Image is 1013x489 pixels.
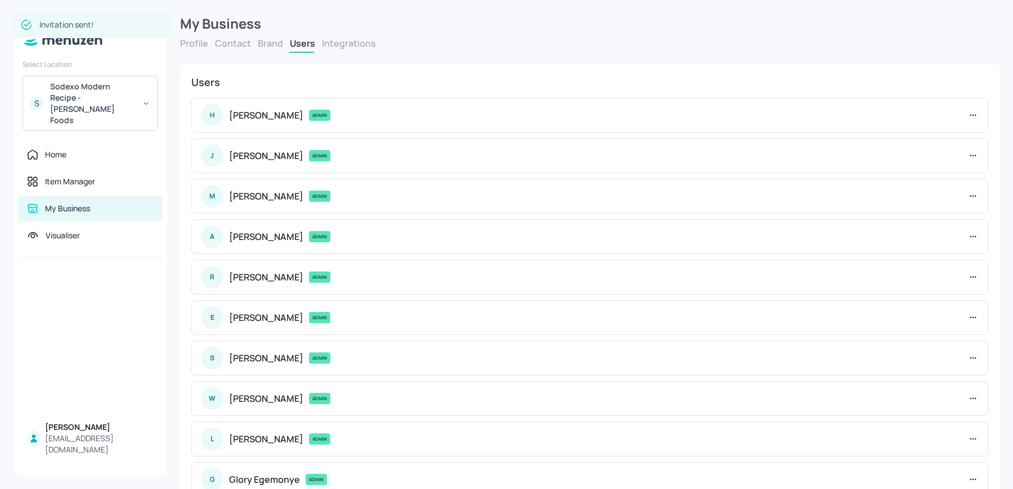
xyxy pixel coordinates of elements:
[229,150,303,161] p: [PERSON_NAME]
[30,97,43,110] div: S
[229,191,303,202] p: [PERSON_NAME]
[45,433,153,455] div: [EMAIL_ADDRESS][DOMAIN_NAME]
[309,271,330,283] div: ADMIN
[290,37,315,49] button: Users
[45,422,153,433] div: [PERSON_NAME]
[229,110,303,121] p: [PERSON_NAME]
[309,231,330,242] div: ADMIN
[229,433,303,445] p: [PERSON_NAME]
[229,474,300,485] p: Glory Egemonye
[23,60,158,69] div: Select Location
[45,203,90,214] div: My Business
[191,75,988,89] div: Users
[201,225,223,248] div: A
[229,271,303,283] p: [PERSON_NAME]
[309,191,330,202] div: ADMIN
[39,15,93,35] div: Invitation sent!
[229,393,303,404] p: [PERSON_NAME]
[201,144,223,167] div: J
[322,37,376,49] button: Integrations
[180,13,999,34] div: My Business
[201,428,223,450] div: L
[215,37,251,49] button: Contact
[309,312,330,323] div: ADMIN
[201,306,223,329] div: E
[258,37,283,49] button: Brand
[50,81,135,126] div: Sodexo Modern Recipe - [PERSON_NAME] Foods
[309,352,330,364] div: ADMIN
[201,387,223,410] div: W
[306,474,327,485] div: ADMIN
[309,110,330,121] div: ADMIN
[180,37,208,49] button: Profile
[229,312,303,323] p: [PERSON_NAME]
[201,185,223,207] div: M
[309,150,330,161] div: ADMIN
[229,352,303,364] p: [PERSON_NAME]
[309,433,330,445] div: ADMIN
[229,231,303,242] p: [PERSON_NAME]
[201,347,223,369] div: S
[45,176,95,187] div: Item Manager
[309,393,330,404] div: ADMIN
[46,230,80,241] div: Visualiser
[201,266,223,288] div: R
[201,104,223,126] div: H
[45,149,66,160] div: Home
